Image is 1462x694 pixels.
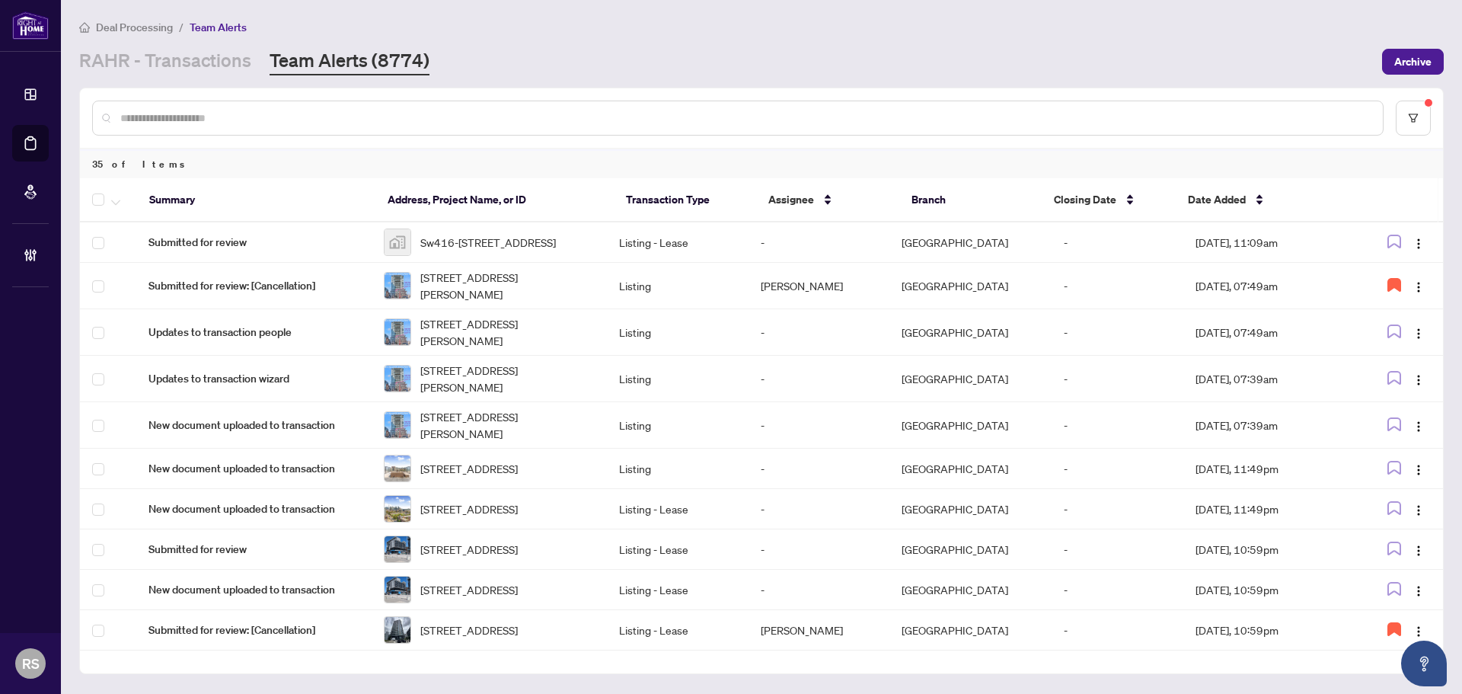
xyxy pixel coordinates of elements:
button: Logo [1406,273,1431,298]
img: thumbnail-img [385,273,410,299]
span: [STREET_ADDRESS][PERSON_NAME] [420,315,595,349]
td: - [1052,356,1183,402]
td: [GEOGRAPHIC_DATA] [889,356,1052,402]
td: - [749,402,889,449]
span: Deal Processing [96,21,173,34]
button: Logo [1406,618,1431,642]
span: New document uploaded to transaction [148,501,359,517]
td: [PERSON_NAME] [749,610,889,651]
span: Archive [1394,50,1432,74]
td: - [749,222,889,263]
img: thumbnail-img [385,229,410,255]
td: - [749,489,889,529]
span: Assignee [768,191,814,208]
img: Logo [1413,328,1425,340]
td: [DATE], 07:39am [1183,402,1353,449]
td: [DATE], 10:59pm [1183,610,1353,651]
span: Team Alerts [190,21,247,34]
button: Logo [1406,413,1431,437]
td: Listing [607,402,748,449]
button: filter [1396,101,1431,136]
img: Logo [1413,625,1425,638]
img: Logo [1413,464,1425,476]
td: Listing - Lease [607,489,748,529]
button: Logo [1406,230,1431,254]
td: Listing - Lease [607,610,748,651]
button: Logo [1406,497,1431,521]
img: Logo [1413,374,1425,386]
td: [DATE], 10:59pm [1183,570,1353,610]
td: - [1052,309,1183,356]
td: - [1052,489,1183,529]
td: [DATE], 07:39am [1183,356,1353,402]
span: New document uploaded to transaction [148,460,359,477]
span: Updates to transaction wizard [148,370,359,387]
span: [STREET_ADDRESS][PERSON_NAME] [420,408,595,442]
td: [GEOGRAPHIC_DATA] [889,402,1052,449]
img: Logo [1413,421,1425,433]
td: Listing [607,356,748,402]
a: Team Alerts (8774) [270,48,429,75]
th: Transaction Type [614,178,757,222]
span: Submitted for review: [Cancellation] [148,622,359,638]
th: Closing Date [1042,178,1175,222]
img: thumbnail-img [385,412,410,438]
td: [GEOGRAPHIC_DATA] [889,489,1052,529]
td: Listing - Lease [607,222,748,263]
td: Listing - Lease [607,529,748,570]
th: Assignee [756,178,899,222]
td: - [1052,222,1183,263]
td: Listing [607,309,748,356]
td: - [1052,263,1183,309]
td: - [1052,529,1183,570]
span: Submitted for review [148,541,359,558]
span: Date Added [1188,191,1246,208]
td: [GEOGRAPHIC_DATA] [889,263,1052,309]
td: - [1052,449,1183,489]
th: Summary [137,178,375,222]
span: [STREET_ADDRESS] [420,501,518,517]
th: Branch [899,178,1042,222]
td: [DATE], 10:59pm [1183,529,1353,570]
td: - [749,309,889,356]
td: - [749,449,889,489]
button: Logo [1406,537,1431,561]
img: Logo [1413,545,1425,557]
button: Archive [1382,49,1444,75]
span: filter [1408,113,1419,123]
button: Logo [1406,456,1431,481]
td: Listing - Lease [607,570,748,610]
td: [GEOGRAPHIC_DATA] [889,222,1052,263]
span: [STREET_ADDRESS][PERSON_NAME] [420,269,595,302]
img: thumbnail-img [385,366,410,392]
span: [STREET_ADDRESS] [420,581,518,598]
td: Listing [607,263,748,309]
button: Open asap [1401,641,1447,686]
img: Logo [1413,238,1425,250]
span: Closing Date [1054,191,1116,208]
td: [GEOGRAPHIC_DATA] [889,529,1052,570]
img: thumbnail-img [385,319,410,345]
span: Submitted for review [148,234,359,251]
td: [DATE], 07:49am [1183,309,1353,356]
td: [GEOGRAPHIC_DATA] [889,610,1052,651]
td: Listing [607,449,748,489]
td: [DATE], 11:49pm [1183,449,1353,489]
img: thumbnail-img [385,456,410,481]
td: [GEOGRAPHIC_DATA] [889,449,1052,489]
td: [DATE], 11:09am [1183,222,1353,263]
img: thumbnail-img [385,617,410,643]
td: - [749,529,889,570]
td: [DATE], 07:49am [1183,263,1353,309]
div: 35 of Items [80,149,1443,178]
span: Sw416-[STREET_ADDRESS] [420,234,556,251]
button: Logo [1406,366,1431,391]
span: New document uploaded to transaction [148,581,359,598]
img: thumbnail-img [385,536,410,562]
span: RS [22,653,40,674]
td: - [1052,402,1183,449]
td: - [749,356,889,402]
a: RAHR - Transactions [79,48,251,75]
td: - [1052,610,1183,651]
span: Updates to transaction people [148,324,359,341]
